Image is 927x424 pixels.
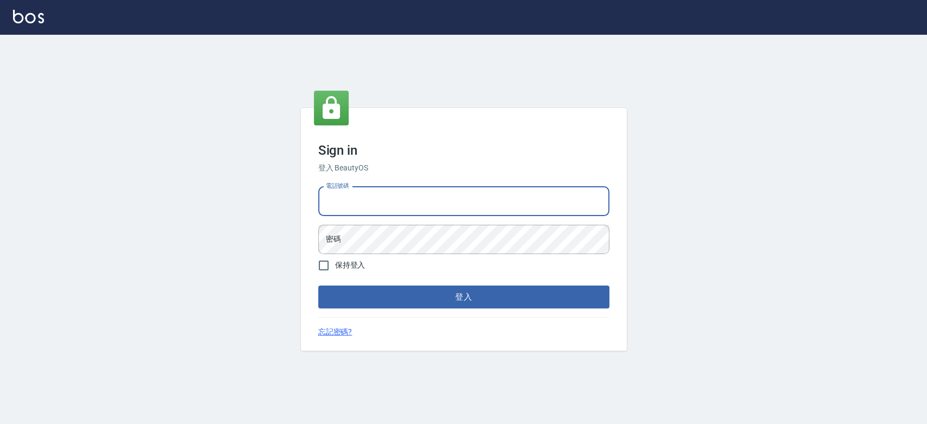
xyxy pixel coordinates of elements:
label: 電話號碼 [326,182,349,190]
button: 登入 [318,286,609,308]
h6: 登入 BeautyOS [318,162,609,174]
h3: Sign in [318,143,609,158]
img: Logo [13,10,44,23]
span: 保持登入 [335,260,365,271]
a: 忘記密碼? [318,326,352,338]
